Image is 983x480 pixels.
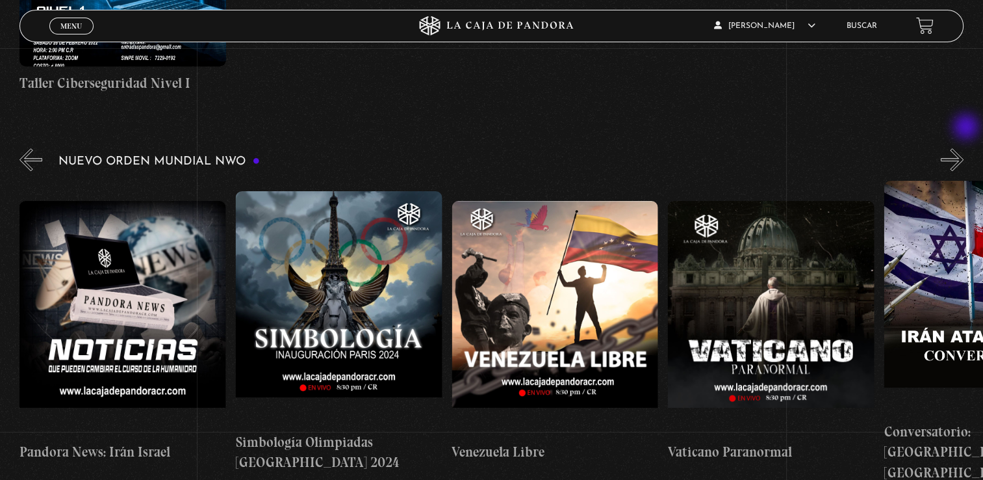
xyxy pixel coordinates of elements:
[236,432,442,473] h4: Simbología Olimpiadas [GEOGRAPHIC_DATA] 2024
[19,73,226,94] h4: Taller Ciberseguridad Nivel I
[847,22,877,30] a: Buscar
[452,442,659,462] h4: Venezuela Libre
[941,148,964,171] button: Next
[58,155,260,168] h3: Nuevo Orden Mundial NWO
[19,148,42,171] button: Previous
[56,33,86,42] span: Cerrar
[668,442,874,462] h4: Vaticano Paranormal
[714,22,815,30] span: [PERSON_NAME]
[60,22,82,30] span: Menu
[19,442,226,462] h4: Pandora News: Irán Israel
[916,17,934,34] a: View your shopping cart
